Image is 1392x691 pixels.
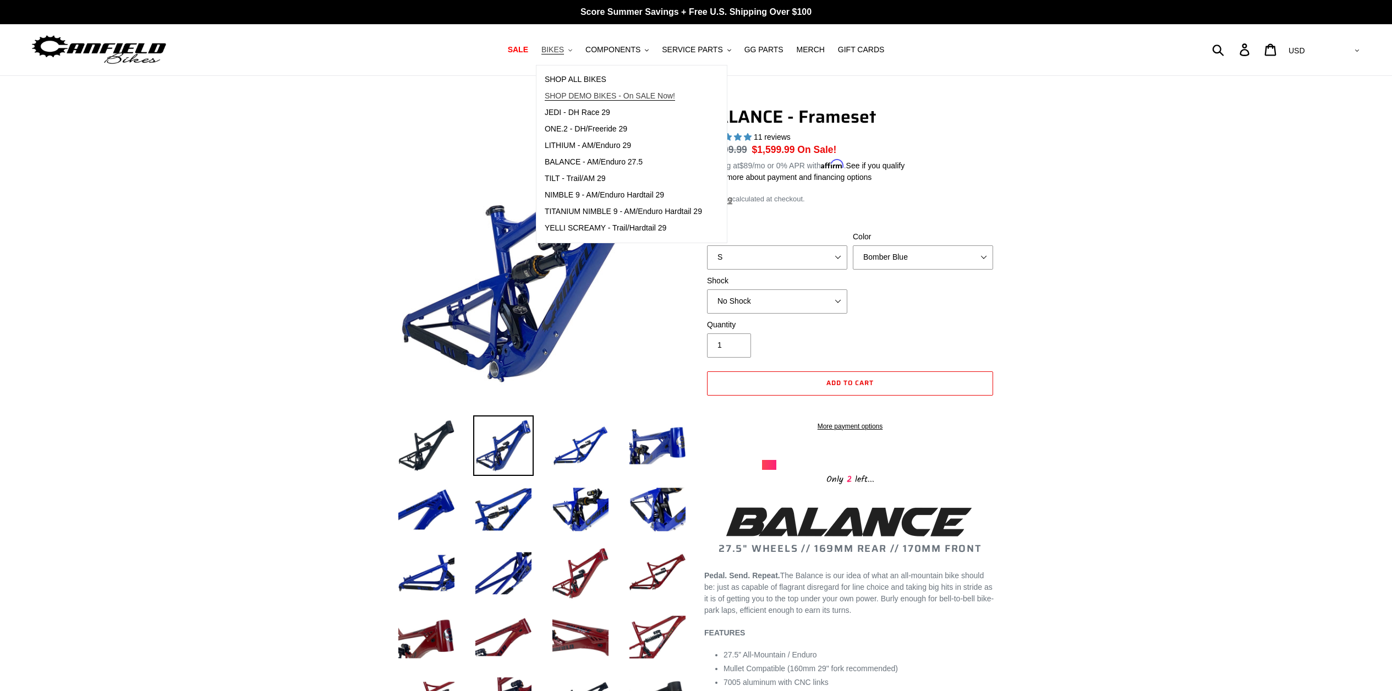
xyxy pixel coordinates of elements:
[585,45,640,54] span: COMPONENTS
[704,628,745,637] b: FEATURES
[739,42,789,57] a: GG PARTS
[536,138,710,154] a: LITHIUM - AM/Enduro 29
[627,543,688,604] img: Load image into Gallery viewer, BALANCE - Frameset
[754,133,791,141] span: 11 reviews
[724,664,898,673] span: Mullet Compatible (160mm 29" fork recommended)
[545,75,606,84] span: SHOP ALL BIKES
[473,543,534,604] img: Load image into Gallery viewer, BALANCE - Frameset
[545,223,667,233] span: YELLI SCREAMY - Trail/Hardtail 29
[627,607,688,667] img: Load image into Gallery viewer, BALANCE - Frameset
[707,319,847,331] label: Quantity
[473,607,534,667] img: Load image into Gallery viewer, BALANCE - Frameset
[536,204,710,220] a: TITANIUM NIMBLE 9 - AM/Enduro Hardtail 29
[550,479,611,540] img: Load image into Gallery viewer, BALANCE - Frameset
[704,106,996,127] h1: BALANCE - Frameset
[30,32,168,67] img: Canfield Bikes
[502,42,534,57] a: SALE
[473,479,534,540] img: Load image into Gallery viewer, BALANCE - Frameset
[832,42,890,57] a: GIFT CARDS
[724,650,817,659] span: 27.5” All-Mountain / Enduro
[536,171,710,187] a: TILT - Trail/AM 29
[580,42,654,57] button: COMPONENTS
[536,187,710,204] a: NIMBLE 9 - AM/Enduro Hardtail 29
[707,231,847,243] label: Size
[707,275,847,287] label: Shock
[704,571,780,580] b: Pedal. Send. Repeat.
[396,543,457,604] img: Load image into Gallery viewer, BALANCE - Frameset
[762,470,938,487] div: Only left...
[545,91,675,101] span: SHOP DEMO BIKES - On SALE Now!
[545,141,631,150] span: LITHIUM - AM/Enduro 29
[707,371,993,396] button: Add to cart
[797,45,825,54] span: MERCH
[545,124,627,134] span: ONE.2 - DH/Freeride 29
[846,161,905,170] a: See if you qualify - Learn more about Affirm Financing (opens in modal)
[752,144,795,155] span: $1,599.99
[797,142,836,157] span: On Sale!
[550,415,611,476] img: Load image into Gallery viewer, BALANCE - Frameset
[826,377,874,388] span: Add to cart
[536,88,710,105] a: SHOP DEMO BIKES - On SALE Now!
[704,157,905,172] p: Starting at /mo or 0% APR with .
[541,45,564,54] span: BIKES
[536,105,710,121] a: JEDI - DH Race 29
[707,421,993,431] a: More payment options
[545,157,643,167] span: BALANCE - AM/Enduro 27.5
[536,42,578,57] button: BIKES
[704,503,996,555] h2: 27.5" WHEELS // 169MM REAR // 170MM FRONT
[704,194,996,205] div: calculated at checkout.
[1218,37,1246,62] input: Search
[704,195,732,204] a: Shipping
[396,415,457,476] img: Load image into Gallery viewer, BALANCE - Frameset
[821,160,844,169] span: Affirm
[473,415,534,476] img: Load image into Gallery viewer, BALANCE - Frameset
[627,415,688,476] img: Load image into Gallery viewer, BALANCE - Frameset
[704,570,996,616] p: The Balance is our idea of what an all-mountain bike should be: just as capable of flagrant disre...
[545,174,606,183] span: TILT - Trail/AM 29
[536,121,710,138] a: ONE.2 - DH/Freeride 29
[704,144,747,155] s: $1,999.99
[536,72,710,88] a: SHOP ALL BIKES
[704,133,754,141] span: 5.00 stars
[396,607,457,667] img: Load image into Gallery viewer, BALANCE - Frameset
[545,190,664,200] span: NIMBLE 9 - AM/Enduro Hardtail 29
[545,207,702,216] span: TITANIUM NIMBLE 9 - AM/Enduro Hardtail 29
[656,42,736,57] button: SERVICE PARTS
[536,220,710,237] a: YELLI SCREAMY - Trail/Hardtail 29
[627,479,688,540] img: Load image into Gallery viewer, BALANCE - Frameset
[508,45,528,54] span: SALE
[724,678,829,687] span: 7005 aluminum with CNC links
[396,479,457,540] img: Load image into Gallery viewer, BALANCE - Frameset
[791,42,830,57] a: MERCH
[550,543,611,604] img: Load image into Gallery viewer, BALANCE - Frameset
[843,473,855,486] span: 2
[536,154,710,171] a: BALANCE - AM/Enduro 27.5
[838,45,885,54] span: GIFT CARDS
[744,45,783,54] span: GG PARTS
[550,607,611,667] img: Load image into Gallery viewer, BALANCE - Frameset
[545,108,610,117] span: JEDI - DH Race 29
[739,161,752,170] span: $89
[853,231,993,243] label: Color
[704,173,872,182] a: Learn more about payment and financing options
[662,45,722,54] span: SERVICE PARTS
